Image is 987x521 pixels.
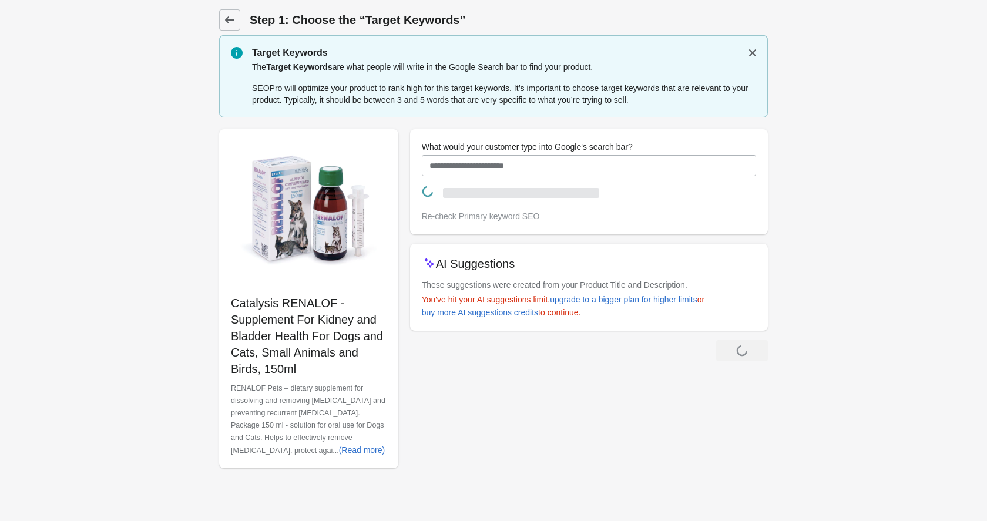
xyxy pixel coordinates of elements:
[422,308,538,317] div: buy more AI suggestions credits
[231,295,387,377] p: Catalysis RENALOF - Supplement For Kidney and Bladder Health For Dogs and Cats, Small Animals and...
[252,62,593,72] span: The are what people will write in the Google Search bar to find your product.
[231,141,387,283] img: catalysis_0238.png
[545,289,702,310] a: upgrade to a bigger plan for higher limits
[422,141,633,153] label: What would your customer type into Google's search bar?
[252,46,756,60] p: Target Keywords
[252,83,748,105] span: SEOPro will optimize your product to rank high for this target keywords. It’s important to choose...
[339,445,385,455] div: (Read more)
[422,295,705,317] span: You've hit your AI suggestions limit. or to continue.
[436,256,515,272] p: AI Suggestions
[266,62,333,72] span: Target Keywords
[417,302,543,323] a: buy more AI suggestions credits
[550,295,697,304] div: upgrade to a bigger plan for higher limits
[422,280,687,290] span: These suggestions were created from your Product Title and Description.
[250,12,768,28] h1: Step 1: Choose the “Target Keywords”
[334,439,390,461] button: (Read more)
[231,384,385,455] span: RENALOF Pets – dietary supplement for dissolving and removing [MEDICAL_DATA] and preventing recur...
